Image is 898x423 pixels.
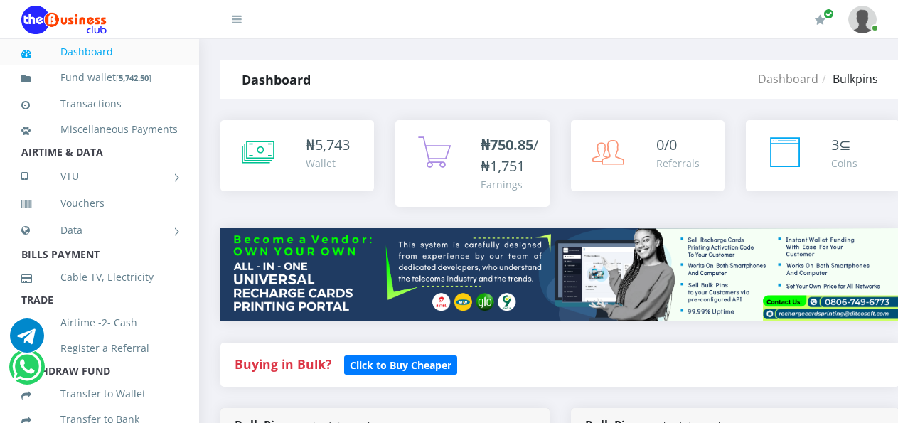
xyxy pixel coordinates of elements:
span: 0/0 [656,135,677,154]
a: Chat for support [12,360,41,384]
small: [ ] [116,73,151,83]
strong: Buying in Bulk? [235,355,331,373]
a: Register a Referral [21,332,178,365]
a: ₦750.85/₦1,751 Earnings [395,120,549,207]
a: Transfer to Wallet [21,378,178,410]
b: 5,742.50 [119,73,149,83]
a: Miscellaneous Payments [21,113,178,146]
a: Dashboard [758,71,818,87]
a: VTU [21,159,178,194]
div: Earnings [481,177,538,192]
div: Referrals [656,156,700,171]
li: Bulkpins [818,70,878,87]
a: Dashboard [21,36,178,68]
img: User [848,6,877,33]
i: Renew/Upgrade Subscription [815,14,825,26]
div: Wallet [306,156,350,171]
div: Coins [831,156,857,171]
a: Cable TV, Electricity [21,261,178,294]
a: Transactions [21,87,178,120]
a: Vouchers [21,187,178,220]
span: Renew/Upgrade Subscription [823,9,834,19]
a: Click to Buy Cheaper [344,355,457,373]
b: ₦750.85 [481,135,533,154]
div: ⊆ [831,134,857,156]
a: Chat for support [10,329,44,353]
a: Data [21,213,178,248]
span: 5,743 [315,135,350,154]
b: Click to Buy Cheaper [350,358,451,372]
strong: Dashboard [242,71,311,88]
div: ₦ [306,134,350,156]
a: Fund wallet[5,742.50] [21,61,178,95]
a: ₦5,743 Wallet [220,120,374,191]
a: 0/0 Referrals [571,120,725,191]
a: Airtime -2- Cash [21,306,178,339]
img: Logo [21,6,107,34]
span: 3 [831,135,839,154]
span: /₦1,751 [481,135,538,176]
